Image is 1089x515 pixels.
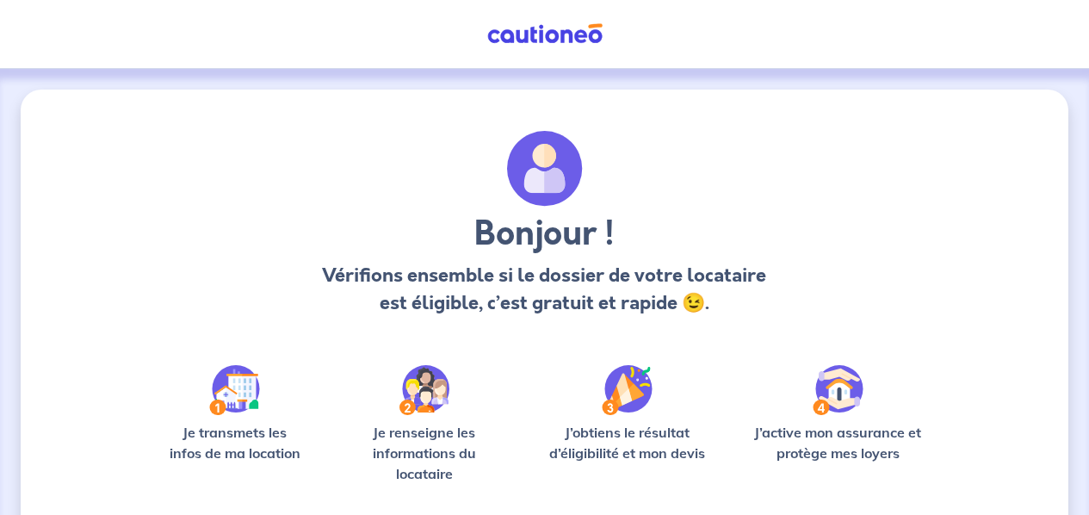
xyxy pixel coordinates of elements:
img: /static/c0a346edaed446bb123850d2d04ad552/Step-2.svg [399,365,449,415]
p: J’obtiens le résultat d’éligibilité et mon devis [537,422,717,463]
p: J’active mon assurance et protège mes loyers [745,422,931,463]
p: Vérifions ensemble si le dossier de votre locataire est éligible, c’est gratuit et rapide 😉. [319,262,770,317]
h3: Bonjour ! [319,214,770,255]
img: Cautioneo [480,23,609,45]
img: /static/f3e743aab9439237c3e2196e4328bba9/Step-3.svg [602,365,653,415]
p: Je renseigne les informations du locataire [338,422,510,484]
p: Je transmets les infos de ma location [158,422,311,463]
img: /static/bfff1cf634d835d9112899e6a3df1a5d/Step-4.svg [813,365,863,415]
img: archivate [507,131,583,207]
img: /static/90a569abe86eec82015bcaae536bd8e6/Step-1.svg [209,365,260,415]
